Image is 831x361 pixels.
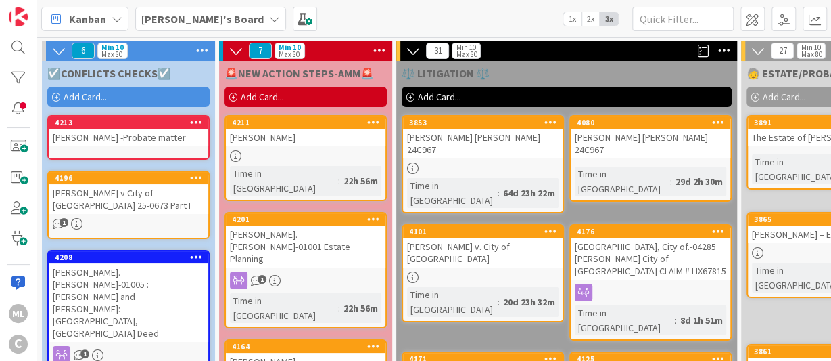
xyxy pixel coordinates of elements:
b: [PERSON_NAME]'s Board [141,12,264,26]
div: 4211 [226,116,385,129]
div: 4101[PERSON_NAME] v. City of [GEOGRAPHIC_DATA] [403,226,563,268]
div: [PERSON_NAME] [226,129,385,146]
div: 4196 [55,173,208,183]
div: 4176 [571,226,730,238]
div: Min 10 [801,44,820,51]
a: 4211[PERSON_NAME]Time in [GEOGRAPHIC_DATA]:22h 56m [224,115,387,201]
div: [GEOGRAPHIC_DATA], City of.-04285 [PERSON_NAME] City of [GEOGRAPHIC_DATA] CLAIM # LIX67815 [571,238,730,280]
a: 4101[PERSON_NAME] v. City of [GEOGRAPHIC_DATA]Time in [GEOGRAPHIC_DATA]:20d 23h 32m [402,224,564,322]
div: 20d 23h 32m [500,295,559,310]
span: ☑️CONFLICTS CHECKS☑️ [47,66,171,80]
span: Add Card... [763,91,806,103]
div: Time in [GEOGRAPHIC_DATA] [407,287,498,317]
div: 29d 2h 30m [672,174,726,189]
div: Time in [GEOGRAPHIC_DATA] [575,167,670,196]
div: [PERSON_NAME] [PERSON_NAME] 24C967 [403,129,563,158]
span: 27 [771,43,794,59]
div: 4196 [49,172,208,184]
span: Add Card... [418,91,461,103]
div: Time in [GEOGRAPHIC_DATA] [230,166,338,196]
div: 4213 [49,116,208,129]
span: : [675,313,677,328]
div: Time in [GEOGRAPHIC_DATA] [407,178,498,208]
span: : [670,174,672,189]
div: [PERSON_NAME].[PERSON_NAME]-01001 Estate Planning [226,226,385,268]
div: 4201[PERSON_NAME].[PERSON_NAME]-01001 Estate Planning [226,213,385,268]
div: 4101 [409,227,563,236]
div: 4196[PERSON_NAME] v City of [GEOGRAPHIC_DATA] 25-0673 Part I [49,172,208,214]
div: 4213[PERSON_NAME] -Probate matter [49,116,208,146]
div: 3853 [409,118,563,127]
div: 4201 [226,213,385,226]
div: [PERSON_NAME] v. City of [GEOGRAPHIC_DATA] [403,238,563,268]
div: Min 10 [279,44,301,51]
div: 4176[GEOGRAPHIC_DATA], City of.-04285 [PERSON_NAME] City of [GEOGRAPHIC_DATA] CLAIM # LIX67815 [571,226,730,280]
div: 4213 [55,118,208,127]
span: 🚨NEW ACTION STEPS-AMM🚨 [224,66,374,80]
span: Add Card... [64,91,107,103]
div: Max 80 [101,51,122,58]
input: Quick Filter... [632,7,734,31]
div: 22h 56m [340,301,381,316]
div: 4201 [232,215,385,224]
a: 4196[PERSON_NAME] v City of [GEOGRAPHIC_DATA] 25-0673 Part I [47,171,210,239]
span: 3x [600,12,618,26]
div: C [9,335,28,354]
div: 4101 [403,226,563,238]
span: 1 [60,218,68,227]
span: 7 [249,43,272,59]
div: 4208 [49,251,208,263]
div: [PERSON_NAME] -Probate matter [49,129,208,146]
div: Max 80 [456,51,477,58]
div: Min 10 [101,44,124,51]
div: 4164 [232,342,385,352]
div: [PERSON_NAME].[PERSON_NAME]-01005 : [PERSON_NAME] and [PERSON_NAME]: [GEOGRAPHIC_DATA], [GEOGRAPH... [49,263,208,342]
span: 1 [80,349,89,358]
div: 4164 [226,341,385,353]
div: 4208[PERSON_NAME].[PERSON_NAME]-01005 : [PERSON_NAME] and [PERSON_NAME]: [GEOGRAPHIC_DATA], [GEOG... [49,251,208,342]
a: 3853[PERSON_NAME] [PERSON_NAME] 24C967Time in [GEOGRAPHIC_DATA]:64d 23h 22m [402,115,564,213]
span: Kanban [69,11,106,27]
div: 4208 [55,253,208,262]
a: 4213[PERSON_NAME] -Probate matter [47,115,210,160]
span: ⚖️ LITIGATION ⚖️ [402,66,490,80]
a: 4080[PERSON_NAME] [PERSON_NAME] 24C967Time in [GEOGRAPHIC_DATA]:29d 2h 30m [569,115,732,202]
div: 4211 [232,118,385,127]
span: 1x [563,12,581,26]
div: 4080 [571,116,730,129]
span: 1 [258,275,266,284]
div: 4080 [577,118,730,127]
div: 64d 23h 22m [500,186,559,200]
div: 4080[PERSON_NAME] [PERSON_NAME] 24C967 [571,116,730,158]
span: 2x [581,12,600,26]
div: Min 10 [456,44,475,51]
div: 3853 [403,116,563,129]
div: [PERSON_NAME] [PERSON_NAME] 24C967 [571,129,730,158]
span: : [338,173,340,188]
span: : [498,295,500,310]
span: : [498,186,500,200]
div: ML [9,304,28,323]
div: Max 80 [279,51,300,58]
div: 4176 [577,227,730,236]
div: 8d 1h 51m [677,313,726,328]
div: 22h 56m [340,173,381,188]
a: 4176[GEOGRAPHIC_DATA], City of.-04285 [PERSON_NAME] City of [GEOGRAPHIC_DATA] CLAIM # LIX67815Tim... [569,224,732,341]
div: 3853[PERSON_NAME] [PERSON_NAME] 24C967 [403,116,563,158]
span: 6 [72,43,95,59]
div: Time in [GEOGRAPHIC_DATA] [575,305,675,335]
span: : [338,301,340,316]
div: Max 80 [801,51,822,58]
span: 31 [426,43,449,59]
div: Time in [GEOGRAPHIC_DATA] [230,293,338,323]
a: 4201[PERSON_NAME].[PERSON_NAME]-01001 Estate PlanningTime in [GEOGRAPHIC_DATA]:22h 56m [224,212,387,328]
div: 4211[PERSON_NAME] [226,116,385,146]
img: Visit kanbanzone.com [9,7,28,26]
span: Add Card... [241,91,284,103]
div: [PERSON_NAME] v City of [GEOGRAPHIC_DATA] 25-0673 Part I [49,184,208,214]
